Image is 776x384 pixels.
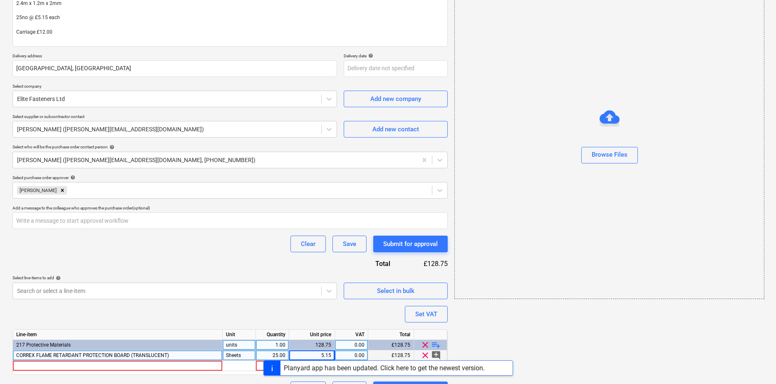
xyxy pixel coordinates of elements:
span: CORREX FLAME RETARDANT PROTECTION BOARD (TRANSLUCENT) [16,352,169,358]
span: help [108,145,114,150]
input: Write a message to start approval workflow [12,212,448,229]
span: playlist_add [431,340,441,350]
div: 0.00 [338,350,364,361]
div: Sheets [223,350,256,361]
div: 25.00 [259,350,285,361]
span: help [367,53,373,58]
button: Select in bulk [344,283,448,299]
div: 0.00 [338,340,364,350]
div: [PERSON_NAME] [17,186,58,194]
div: Planyard app has been updated. Click here to get the newest version. [284,364,485,372]
div: Set VAT [415,309,437,320]
span: help [69,175,75,180]
div: Add new company [370,94,421,104]
div: Submit for approval [383,239,438,249]
div: £128.75 [404,259,448,268]
div: Add new contact [372,124,419,135]
span: clear [420,350,430,360]
span: 217 Protective Materials [16,342,71,348]
p: Select company [12,84,337,91]
button: Submit for approval [373,236,448,252]
div: 1.00 [259,340,285,350]
div: Save [343,239,356,249]
div: Delivery date [344,53,448,59]
button: Clear [290,236,326,252]
div: Total [368,330,414,340]
div: Line-item [13,330,223,340]
div: £128.75 [368,340,414,350]
span: add_comment [431,350,441,360]
div: Clear [301,239,315,249]
div: VAT [335,330,368,340]
div: Unit [223,330,256,340]
button: Save [332,236,367,252]
button: Add new company [344,91,448,107]
div: Select line-items to add [12,275,337,281]
div: Select in bulk [377,286,414,296]
p: Delivery address [12,53,337,60]
div: Total [340,259,404,268]
div: Browse Files [592,150,627,160]
p: Select supplier or subcontractor contact [12,114,337,121]
div: Select who will be the purchase order contact person [12,144,448,150]
div: Select purchase order approver [12,175,448,180]
span: help [54,276,61,281]
span: clear [420,340,430,350]
div: £128.75 [368,350,414,361]
button: Browse Files [581,147,638,163]
div: Add a message to the colleague who approves the purchase order (optional) [12,205,448,211]
div: Unit price [289,330,335,340]
div: Quantity [256,330,289,340]
div: units [223,340,256,350]
input: Delivery date not specified [344,60,448,77]
div: 5.15 [293,350,331,361]
button: Add new contact [344,121,448,138]
input: Delivery address [12,60,337,77]
div: Remove Cristi Gandulescu [58,186,67,194]
button: Set VAT [405,306,448,322]
div: 128.75 [293,340,331,350]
